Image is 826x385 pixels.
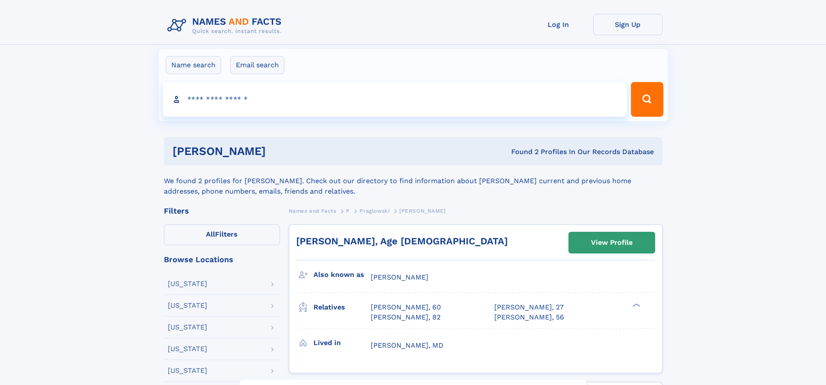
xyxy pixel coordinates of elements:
[359,205,389,216] a: Praglowski
[371,303,441,312] a: [PERSON_NAME], 60
[166,56,221,74] label: Name search
[313,267,371,282] h3: Also known as
[494,303,564,312] a: [PERSON_NAME], 27
[173,146,389,157] h1: [PERSON_NAME]
[168,346,207,352] div: [US_STATE]
[359,208,389,214] span: Praglowski
[593,14,663,35] a: Sign Up
[164,14,289,37] img: Logo Names and Facts
[346,208,350,214] span: P
[630,303,641,308] div: ❯
[371,341,444,349] span: [PERSON_NAME], MD
[371,313,441,322] a: [PERSON_NAME], 82
[163,82,627,117] input: search input
[168,280,207,287] div: [US_STATE]
[524,14,593,35] a: Log In
[569,232,655,253] a: View Profile
[313,300,371,315] h3: Relatives
[289,205,336,216] a: Names and Facts
[206,230,215,238] span: All
[591,233,633,253] div: View Profile
[389,147,654,157] div: Found 2 Profiles In Our Records Database
[230,56,284,74] label: Email search
[313,336,371,350] h3: Lived in
[399,208,446,214] span: [PERSON_NAME]
[164,207,280,215] div: Filters
[371,273,428,281] span: [PERSON_NAME]
[168,367,207,374] div: [US_STATE]
[164,256,280,263] div: Browse Locations
[164,224,280,245] label: Filters
[494,313,564,322] a: [PERSON_NAME], 56
[164,165,663,197] div: We found 2 profiles for [PERSON_NAME]. Check out our directory to find information about [PERSON_...
[168,302,207,309] div: [US_STATE]
[296,236,508,247] a: [PERSON_NAME], Age [DEMOGRAPHIC_DATA]
[631,82,663,117] button: Search Button
[168,324,207,331] div: [US_STATE]
[346,205,350,216] a: P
